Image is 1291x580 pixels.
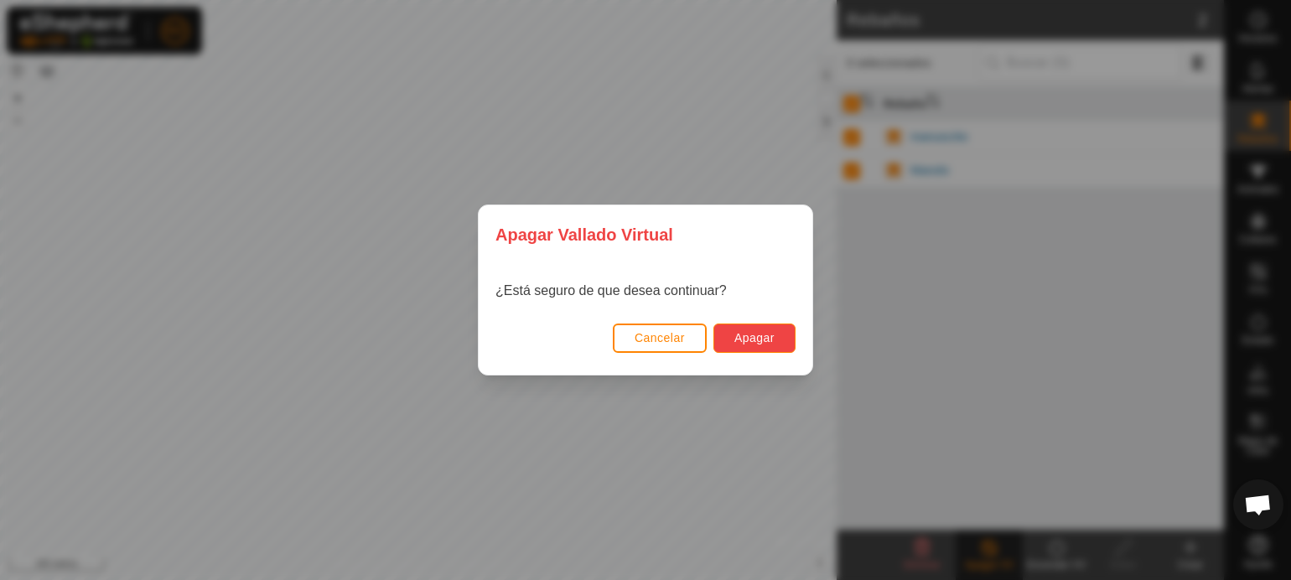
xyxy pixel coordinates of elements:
[635,331,685,344] font: Cancelar
[495,283,727,298] font: ¿Está seguro de que desea continuar?
[495,225,673,244] font: Apagar Vallado Virtual
[713,324,796,353] button: Apagar
[613,324,707,353] button: Cancelar
[734,331,775,344] font: Apagar
[1233,479,1283,530] div: Chat abierto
